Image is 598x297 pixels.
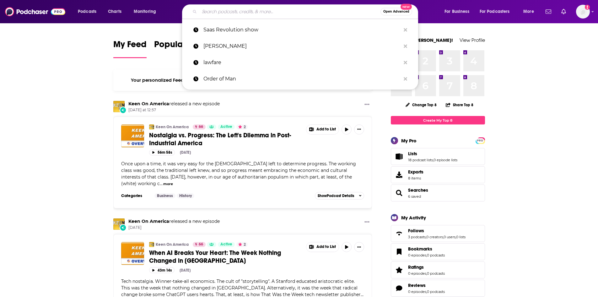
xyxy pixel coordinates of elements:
[220,241,232,248] span: Active
[156,242,189,247] a: Keen On America
[218,242,235,247] a: Active
[391,243,485,260] span: Bookmarks
[408,158,433,162] a: 18 podcast lists
[306,242,339,252] button: Show More Button
[128,101,220,107] h3: released a new episode
[316,127,336,132] span: Add to List
[188,4,424,19] div: Search podcasts, credits, & more...
[408,194,421,199] a: 6 saved
[121,161,356,186] span: Once upon a time, it was very easy for the [DEMOGRAPHIC_DATA] left to determine progress. The wor...
[128,107,220,113] span: [DATE] at 12:57
[408,151,457,157] a: Lists
[203,54,401,71] p: lawfare
[391,148,485,165] span: Lists
[408,151,417,157] span: Lists
[149,150,175,156] button: 56m 58s
[444,235,455,239] a: 0 users
[408,271,426,276] a: 0 episodes
[108,7,121,16] span: Charts
[408,253,426,257] a: 0 episodes
[408,169,423,175] span: Exports
[380,8,412,15] button: Open AdvancedNew
[427,253,445,257] a: 0 podcasts
[128,101,169,107] a: Keen On America
[408,246,445,252] a: Bookmarks
[315,192,364,200] button: ShowPodcast Details
[408,289,426,294] a: 0 episodes
[154,39,207,58] a: Popular Feed
[121,193,149,198] h3: Categories
[519,7,542,17] button: open menu
[193,242,206,247] a: 66
[149,124,154,129] img: Keen On America
[391,166,485,183] a: Exports
[182,54,418,71] a: lawfare
[391,37,453,43] a: Welcome [PERSON_NAME]!
[427,271,445,276] a: 0 podcasts
[393,284,406,293] a: Reviews
[220,124,232,130] span: Active
[408,246,432,252] span: Bookmarks
[113,101,125,112] img: Keen On America
[180,150,191,155] div: [DATE]
[113,69,372,91] div: Your personalized Feed is curated based on the Podcasts, Creators, Users, and Lists that you Follow.
[180,268,191,272] div: [DATE]
[576,5,590,19] button: Show profile menu
[306,125,339,134] button: Show More Button
[393,229,406,238] a: Follows
[440,7,477,17] button: open menu
[427,289,445,294] a: 0 podcasts
[559,6,568,17] a: Show notifications dropdown
[426,271,427,276] span: ,
[391,116,485,124] a: Create My Top 8
[434,158,457,162] a: 0 episode lists
[78,7,96,16] span: Podcasts
[154,193,175,198] a: Business
[203,71,401,87] p: Order of Man
[149,242,154,247] a: Keen On America
[408,228,466,234] a: Follows
[318,194,354,198] span: Show Podcast Details
[362,218,372,226] button: Show More Button
[120,224,127,231] div: New Episode
[236,124,248,129] button: 2
[129,7,164,17] button: open menu
[113,39,147,58] a: My Feed
[120,107,127,113] div: New Episode
[182,71,418,87] a: Order of Man
[455,235,456,239] span: ,
[393,170,406,179] span: Exports
[477,138,484,143] a: PRO
[104,7,125,17] a: Charts
[203,38,401,54] p: andrew keen
[5,6,65,18] img: Podchaser - Follow, Share and Rate Podcasts
[543,6,554,17] a: Show notifications dropdown
[121,242,144,265] img: When AI Breaks Your Heart: The Week Nothing Changed in Silicon Valley
[445,99,474,111] button: Share Top 8
[408,228,424,234] span: Follows
[585,5,590,10] svg: Add a profile image
[480,7,510,16] span: For Podcasters
[128,218,169,224] a: Keen On America
[113,218,125,230] a: Keen On America
[156,124,189,129] a: Keen On America
[354,242,364,252] button: Show More Button
[154,39,207,53] span: Popular Feed
[476,7,519,17] button: open menu
[460,37,485,43] a: View Profile
[408,187,428,193] a: Searches
[408,283,426,288] span: Reviews
[354,124,364,135] button: Show More Button
[149,131,291,147] span: Nostalgia vs. Progress: The Left's Dilemma in Post-Industrial America
[128,225,220,230] span: [DATE]
[391,261,485,278] span: Ratings
[236,242,248,247] button: 2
